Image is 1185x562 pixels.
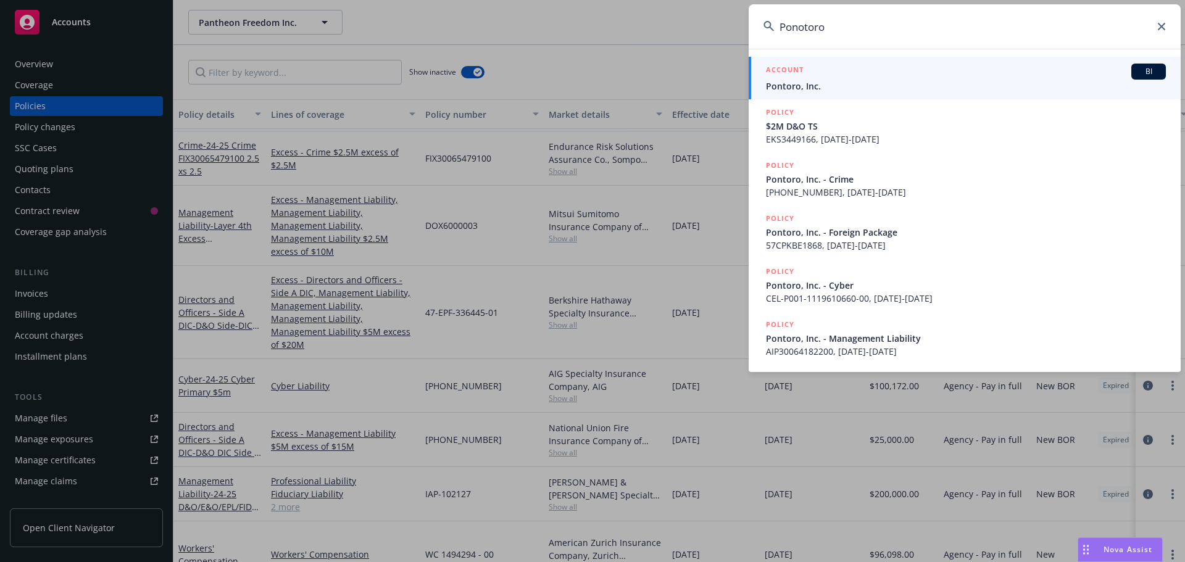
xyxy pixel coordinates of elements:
[766,265,794,278] h5: POLICY
[749,99,1181,152] a: POLICY$2M D&O TSEKS3449166, [DATE]-[DATE]
[749,4,1181,49] input: Search...
[766,332,1166,345] span: Pontoro, Inc. - Management Liability
[766,120,1166,133] span: $2M D&O TS
[749,152,1181,205] a: POLICYPontoro, Inc. - Crime[PHONE_NUMBER], [DATE]-[DATE]
[766,186,1166,199] span: [PHONE_NUMBER], [DATE]-[DATE]
[766,345,1166,358] span: AIP30064182200, [DATE]-[DATE]
[766,279,1166,292] span: Pontoro, Inc. - Cyber
[766,239,1166,252] span: 57CPKBE1868, [DATE]-[DATE]
[766,318,794,331] h5: POLICY
[766,173,1166,186] span: Pontoro, Inc. - Crime
[766,159,794,171] h5: POLICY
[749,57,1181,99] a: ACCOUNTBIPontoro, Inc.
[749,205,1181,258] a: POLICYPontoro, Inc. - Foreign Package57CPKBE1868, [DATE]-[DATE]
[766,212,794,225] h5: POLICY
[766,80,1166,93] span: Pontoro, Inc.
[1078,538,1094,561] div: Drag to move
[766,133,1166,146] span: EKS3449166, [DATE]-[DATE]
[766,226,1166,239] span: Pontoro, Inc. - Foreign Package
[766,106,794,118] h5: POLICY
[1078,537,1163,562] button: Nova Assist
[749,312,1181,365] a: POLICYPontoro, Inc. - Management LiabilityAIP30064182200, [DATE]-[DATE]
[766,292,1166,305] span: CEL-P001-1119610660-00, [DATE]-[DATE]
[766,64,804,78] h5: ACCOUNT
[749,258,1181,312] a: POLICYPontoro, Inc. - CyberCEL-P001-1119610660-00, [DATE]-[DATE]
[1136,66,1161,77] span: BI
[1104,544,1152,555] span: Nova Assist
